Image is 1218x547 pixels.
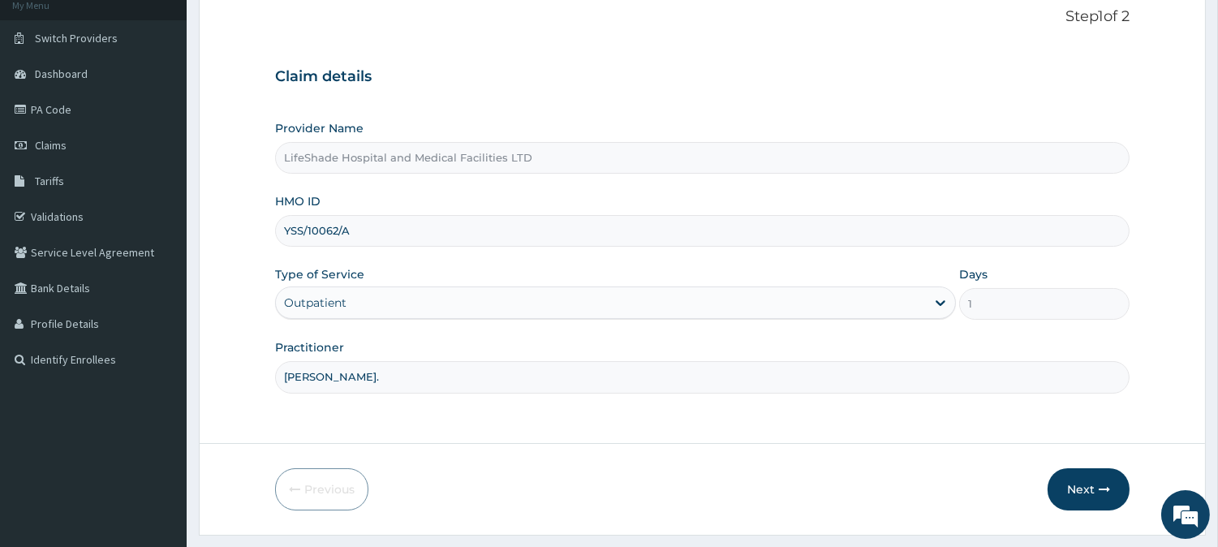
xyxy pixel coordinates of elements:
label: Provider Name [275,120,364,136]
textarea: Type your message and hit 'Enter' [8,370,309,427]
h3: Claim details [275,68,1130,86]
span: Switch Providers [35,31,118,45]
button: Previous [275,468,368,510]
span: Dashboard [35,67,88,81]
div: Chat with us now [84,91,273,112]
span: We're online! [94,168,224,332]
img: d_794563401_company_1708531726252_794563401 [30,81,66,122]
div: Minimize live chat window [266,8,305,47]
label: Type of Service [275,266,364,282]
label: Days [959,266,988,282]
input: Enter Name [275,361,1130,393]
div: Outpatient [284,295,346,311]
input: Enter HMO ID [275,215,1130,247]
span: Tariffs [35,174,64,188]
label: Practitioner [275,339,344,355]
label: HMO ID [275,193,321,209]
button: Next [1048,468,1130,510]
p: Step 1 of 2 [275,8,1130,26]
span: Claims [35,138,67,153]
